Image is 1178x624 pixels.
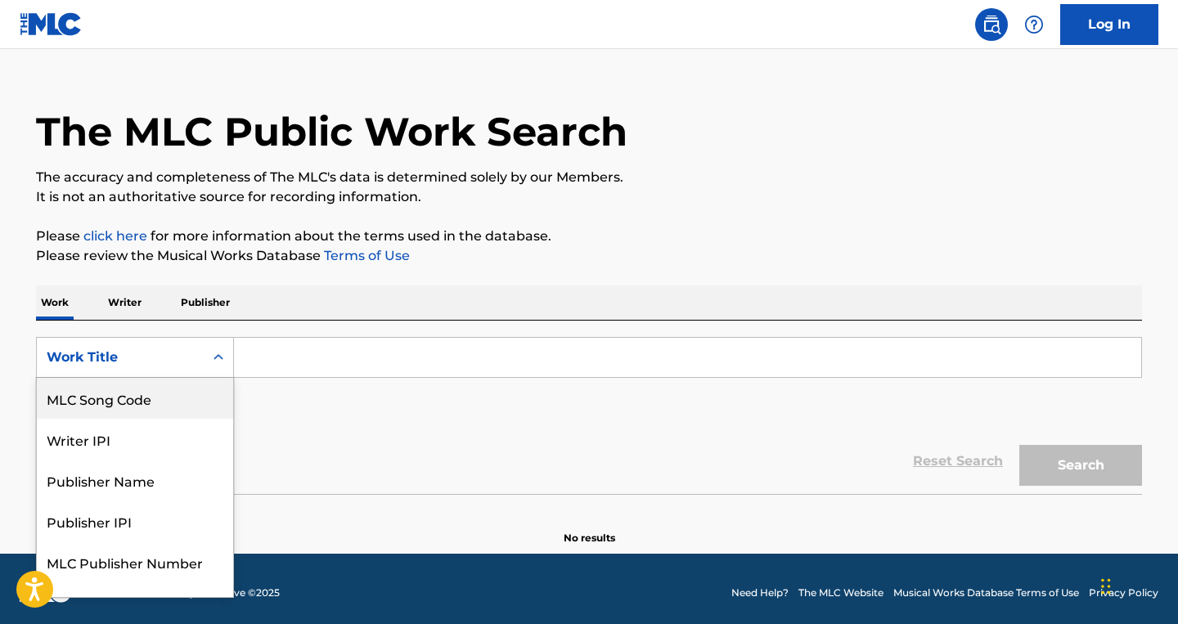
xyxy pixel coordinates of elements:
p: Work [36,285,74,320]
p: Writer [103,285,146,320]
div: Publisher IPI [37,501,233,541]
p: No results [564,511,615,545]
a: The MLC Website [798,586,883,600]
a: Terms of Use [321,248,410,263]
p: Please review the Musical Works Database [36,246,1142,266]
form: Search Form [36,337,1142,494]
p: It is not an authoritative source for recording information. [36,187,1142,207]
div: Drag [1101,562,1111,611]
div: MLC Publisher Number [37,541,233,582]
div: Writer IPI [37,419,233,460]
a: Privacy Policy [1089,586,1158,600]
img: MLC Logo [20,12,83,36]
div: Help [1018,8,1050,41]
p: Publisher [176,285,235,320]
div: Work Title [47,348,194,367]
a: Musical Works Database Terms of Use [893,586,1079,600]
div: Publisher Name [37,460,233,501]
a: Log In [1060,4,1158,45]
a: Public Search [975,8,1008,41]
img: search [982,15,1001,34]
a: Need Help? [731,586,789,600]
p: The accuracy and completeness of The MLC's data is determined solely by our Members. [36,168,1142,187]
img: help [1024,15,1044,34]
p: Please for more information about the terms used in the database. [36,227,1142,246]
iframe: Chat Widget [1096,545,1178,624]
h1: The MLC Public Work Search [36,107,627,156]
div: MLC Song Code [37,378,233,419]
a: click here [83,228,147,244]
div: Work Title [37,582,233,623]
